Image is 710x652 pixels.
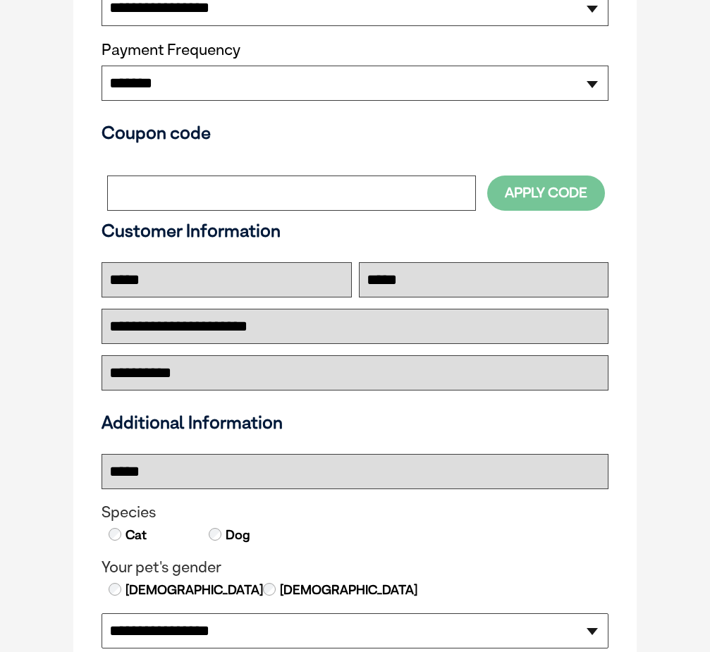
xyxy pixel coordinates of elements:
[102,503,608,522] legend: Species
[96,412,614,433] h3: Additional Information
[102,122,608,143] h3: Coupon code
[102,558,608,577] legend: Your pet's gender
[487,176,605,210] button: Apply Code
[102,41,240,59] label: Payment Frequency
[102,220,608,241] h3: Customer Information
